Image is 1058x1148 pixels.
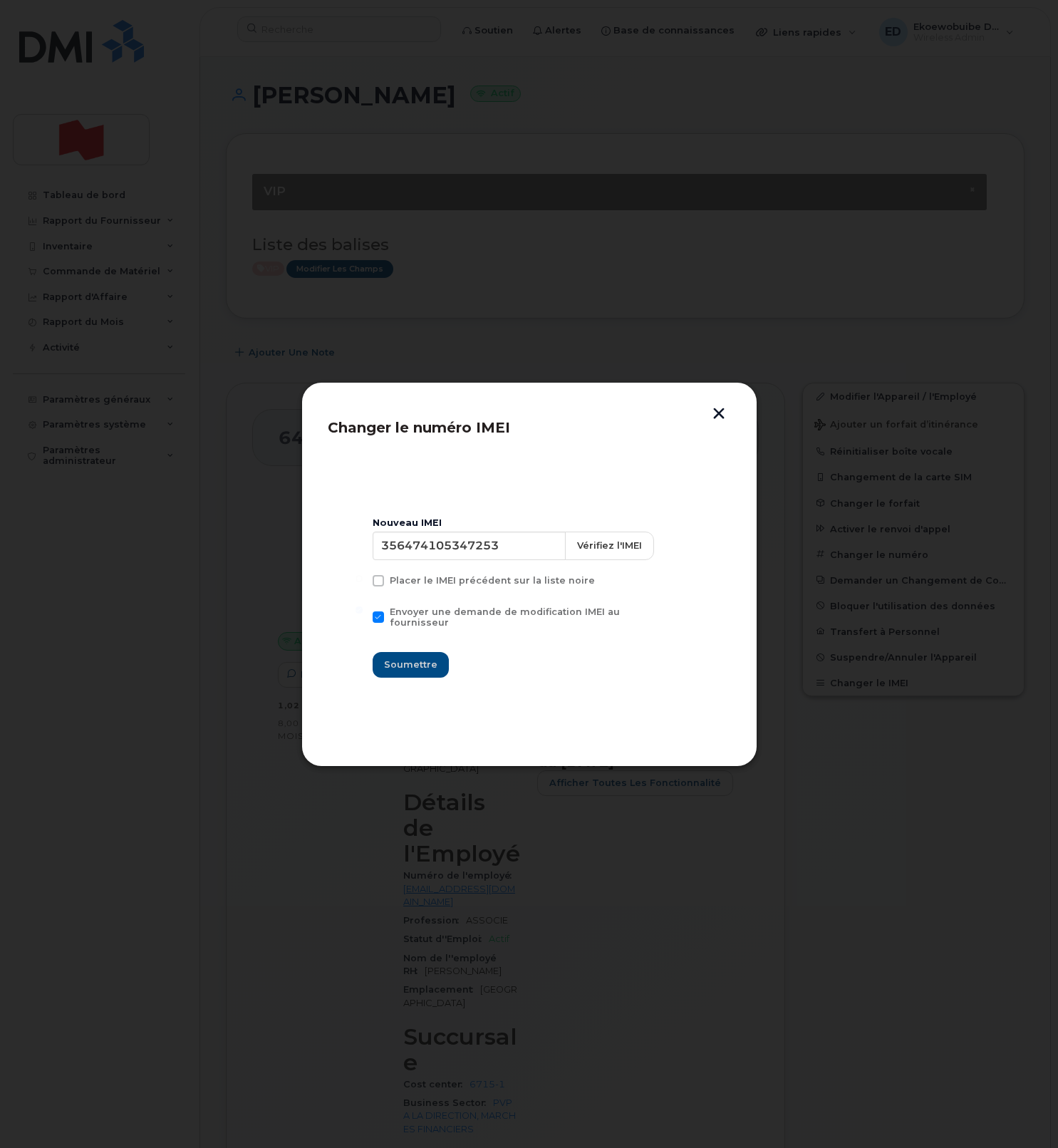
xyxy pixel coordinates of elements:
[373,652,449,678] button: Soumettre
[384,658,437,671] span: Soumettre
[390,575,595,586] span: Placer le IMEI précédent sur la liste noire
[328,419,510,436] span: Changer le numéro IMEI
[356,606,363,614] input: Envoyer une demande de modification IMEI au fournisseur
[356,575,363,582] input: Placer le IMEI précédent sur la liste noire
[373,517,686,529] div: Nouveau IMEI
[390,606,620,628] span: Envoyer une demande de modification IMEI au fournisseur
[565,532,654,560] button: Vérifiez l'IMEI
